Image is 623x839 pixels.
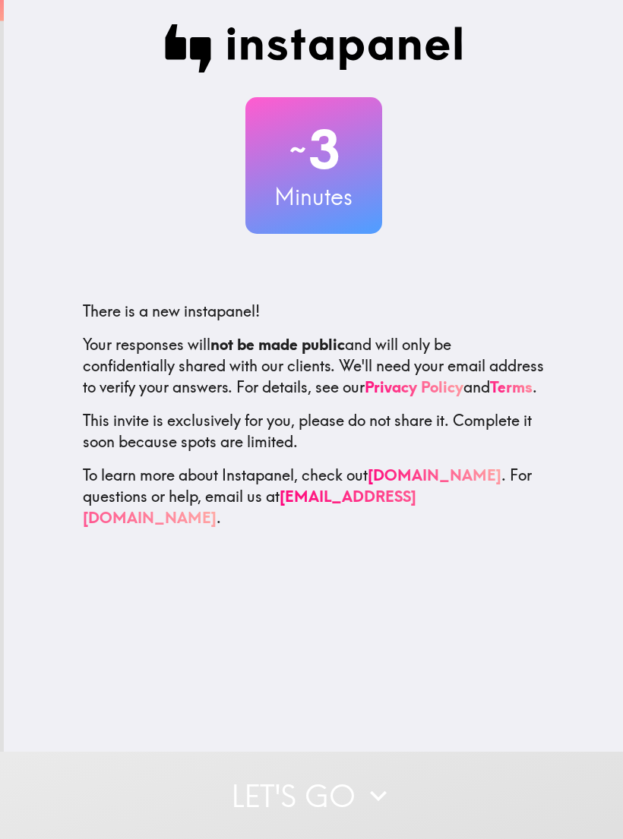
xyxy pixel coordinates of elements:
[83,410,545,453] p: This invite is exclusively for you, please do not share it. Complete it soon because spots are li...
[165,24,463,73] img: Instapanel
[210,335,345,354] b: not be made public
[287,127,308,172] span: ~
[490,377,533,396] a: Terms
[245,181,382,213] h3: Minutes
[83,465,545,528] p: To learn more about Instapanel, check out . For questions or help, email us at .
[83,487,416,527] a: [EMAIL_ADDRESS][DOMAIN_NAME]
[83,334,545,398] p: Your responses will and will only be confidentially shared with our clients. We'll need your emai...
[83,301,260,320] span: There is a new instapanel!
[368,465,501,484] a: [DOMAIN_NAME]
[245,118,382,181] h2: 3
[365,377,463,396] a: Privacy Policy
